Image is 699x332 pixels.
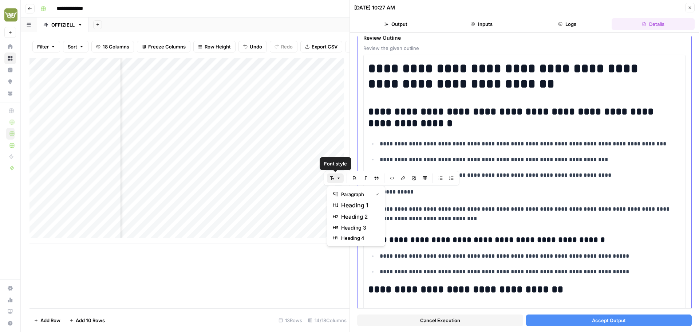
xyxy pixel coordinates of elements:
[37,17,89,32] a: OFFIZIELL
[4,317,16,329] button: Help + Support
[91,41,134,52] button: 18 Columns
[148,43,186,50] span: Freeze Columns
[341,234,376,242] span: heading 4
[250,43,262,50] span: Undo
[51,21,75,28] div: OFFIZIELL
[341,201,376,210] span: heading 1
[420,317,460,324] span: Cancel Execution
[592,317,626,324] span: Accept Output
[137,41,190,52] button: Freeze Columns
[76,317,105,324] span: Add 10 Rows
[37,43,49,50] span: Filter
[354,4,395,11] div: [DATE] 10:27 AM
[4,282,16,294] a: Settings
[341,212,376,221] span: heading 2
[363,34,686,42] span: Review Outline
[4,52,16,64] a: Browse
[32,41,60,52] button: Filter
[29,315,65,326] button: Add Row
[440,18,523,30] button: Inputs
[63,41,88,52] button: Sort
[4,306,16,317] a: Learning Hub
[526,18,609,30] button: Logs
[205,43,231,50] span: Row Height
[4,41,16,52] a: Home
[276,315,305,326] div: 13 Rows
[4,294,16,306] a: Usage
[357,315,523,326] button: Cancel Execution
[312,43,337,50] span: Export CSV
[193,41,236,52] button: Row Height
[4,87,16,99] a: Your Data
[341,191,370,198] span: paragraph
[238,41,267,52] button: Undo
[612,18,695,30] button: Details
[526,315,692,326] button: Accept Output
[305,315,349,326] div: 14/18 Columns
[4,6,16,24] button: Workspace: Evergreen Media
[68,43,77,50] span: Sort
[300,41,342,52] button: Export CSV
[341,224,376,231] span: heading 3
[270,41,297,52] button: Redo
[65,315,109,326] button: Add 10 Rows
[40,317,60,324] span: Add Row
[4,8,17,22] img: Evergreen Media Logo
[103,43,129,50] span: 18 Columns
[4,76,16,87] a: Opportunities
[4,64,16,76] a: Insights
[354,18,437,30] button: Output
[281,43,293,50] span: Redo
[363,44,686,52] span: Review the given outline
